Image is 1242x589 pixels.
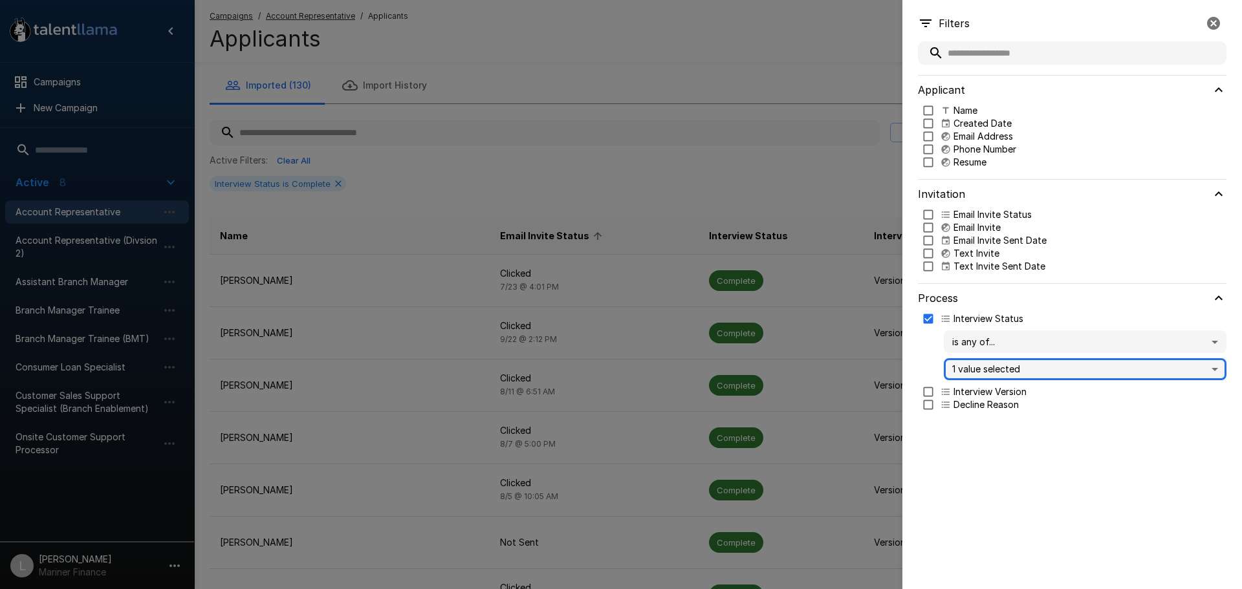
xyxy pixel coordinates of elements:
[952,363,1209,376] p: 1 value selected
[953,156,986,169] p: Resume
[953,247,999,260] p: Text Invite
[953,130,1013,143] p: Email Address
[939,16,970,31] p: Filters
[953,312,1023,325] p: Interview Status
[953,260,1045,273] p: Text Invite Sent Date
[953,104,977,117] p: Name
[953,143,1016,156] p: Phone Number
[918,81,965,99] h6: Applicant
[953,221,1001,234] p: Email Invite
[953,208,1032,221] p: Email Invite Status
[953,398,1019,411] p: Decline Reason
[953,117,1012,130] p: Created Date
[953,385,1027,398] p: Interview Version
[952,335,1209,348] span: is any of...
[953,234,1047,247] p: Email Invite Sent Date
[918,289,958,307] h6: Process
[918,185,965,203] h6: Invitation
